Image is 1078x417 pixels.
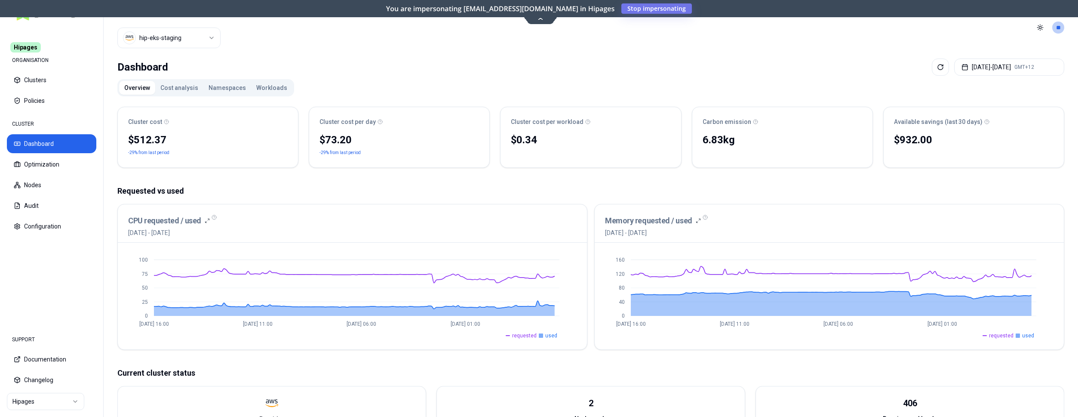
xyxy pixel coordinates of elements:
button: Configuration [7,217,96,236]
div: 6.83 kg [703,133,862,147]
button: Documentation [7,350,96,369]
div: Carbon emission [703,117,862,126]
button: Namespaces [203,81,251,95]
tspan: 0 [145,313,148,319]
p: -29% from last period [319,148,361,157]
span: used [1022,332,1034,339]
div: 406 [903,397,917,409]
button: Policies [7,91,96,110]
p: Current cluster status [117,367,1064,379]
button: Dashboard [7,134,96,153]
h3: Memory requested / used [605,215,692,227]
div: CLUSTER [7,115,96,133]
tspan: 25 [142,299,148,305]
tspan: [DATE] 11:00 [720,321,749,327]
span: requested [512,332,537,339]
button: Clusters [7,71,96,90]
p: Requested vs used [117,185,1064,197]
tspan: 50 [142,285,148,291]
button: Workloads [251,81,292,95]
div: Cluster cost per day [319,117,479,126]
button: Overview [119,81,155,95]
div: Available savings (last 30 days) [894,117,1053,126]
img: aws [265,397,278,410]
div: SUPPORT [7,331,96,348]
button: [DATE]-[DATE]GMT+12 [954,59,1064,76]
div: ORGANISATION [7,52,96,69]
button: Select a value [117,28,221,48]
tspan: [DATE] 01:00 [928,321,957,327]
p: -29% from last period [128,148,169,157]
span: used [545,332,557,339]
h3: CPU requested / used [128,215,201,227]
div: $512.37 [128,133,288,147]
tspan: 80 [619,285,625,291]
tspan: 100 [139,257,148,263]
span: [DATE] - [DATE] [605,229,701,237]
button: Nodes [7,176,96,195]
tspan: 0 [622,313,625,319]
button: Optimization [7,155,96,174]
tspan: 40 [619,299,625,305]
div: $0.34 [511,133,670,147]
button: Cost analysis [155,81,203,95]
tspan: [DATE] 16:00 [616,321,646,327]
span: requested [989,332,1014,339]
button: Changelog [7,371,96,389]
div: $932.00 [894,133,1053,147]
div: hip-eks-staging [139,34,181,42]
div: 2 [589,397,593,409]
tspan: [DATE] 01:00 [451,321,480,327]
div: Dashboard [117,59,168,76]
img: aws [125,34,134,42]
button: Audit [7,196,96,215]
tspan: [DATE] 11:00 [243,321,273,327]
span: [DATE] - [DATE] [128,229,210,237]
div: $73.20 [319,133,479,147]
tspan: 75 [142,271,148,277]
div: Cluster cost per workload [511,117,670,126]
tspan: [DATE] 06:00 [823,321,853,327]
tspan: 160 [616,257,625,263]
span: Hipages [10,42,41,53]
div: Cluster cost [128,117,288,126]
tspan: [DATE] 06:00 [347,321,376,327]
tspan: [DATE] 16:00 [139,321,169,327]
span: GMT+12 [1014,64,1034,71]
tspan: 120 [616,271,625,277]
